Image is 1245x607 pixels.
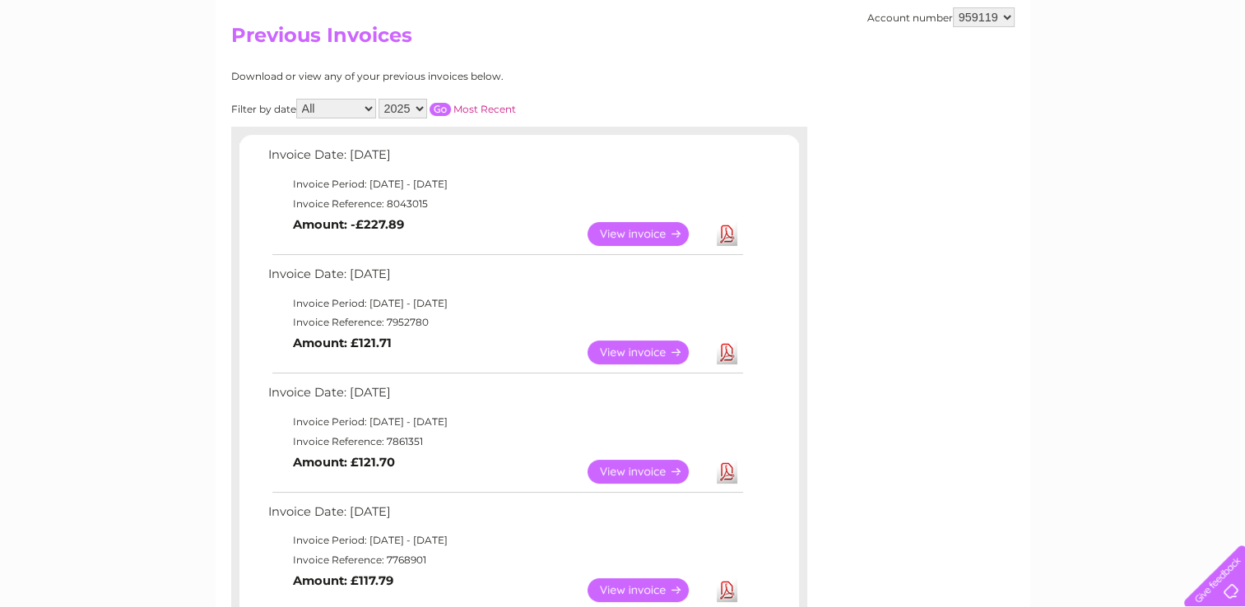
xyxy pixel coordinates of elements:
[453,103,516,115] a: Most Recent
[1136,70,1176,82] a: Contact
[264,313,746,332] td: Invoice Reference: 7952780
[867,7,1015,27] div: Account number
[264,432,746,452] td: Invoice Reference: 7861351
[588,460,708,484] a: View
[264,174,746,194] td: Invoice Period: [DATE] - [DATE]
[264,144,746,174] td: Invoice Date: [DATE]
[996,70,1033,82] a: Energy
[588,578,708,602] a: View
[717,578,737,602] a: Download
[231,99,663,118] div: Filter by date
[264,412,746,432] td: Invoice Period: [DATE] - [DATE]
[1191,70,1229,82] a: Log out
[1043,70,1092,82] a: Telecoms
[231,71,663,82] div: Download or view any of your previous invoices below.
[293,217,404,232] b: Amount: -£227.89
[588,222,708,246] a: View
[264,501,746,531] td: Invoice Date: [DATE]
[935,8,1048,29] a: 0333 014 3131
[235,9,1012,80] div: Clear Business is a trading name of Verastar Limited (registered in [GEOGRAPHIC_DATA] No. 3667643...
[293,573,393,588] b: Amount: £117.79
[717,222,737,246] a: Download
[264,194,746,214] td: Invoice Reference: 8043015
[717,341,737,364] a: Download
[264,294,746,313] td: Invoice Period: [DATE] - [DATE]
[588,341,708,364] a: View
[293,336,392,350] b: Amount: £121.71
[264,531,746,550] td: Invoice Period: [DATE] - [DATE]
[293,455,395,470] b: Amount: £121.70
[264,382,746,412] td: Invoice Date: [DATE]
[44,43,128,93] img: logo.png
[264,263,746,294] td: Invoice Date: [DATE]
[717,460,737,484] a: Download
[955,70,987,82] a: Water
[1102,70,1126,82] a: Blog
[231,24,1015,55] h2: Previous Invoices
[264,550,746,570] td: Invoice Reference: 7768901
